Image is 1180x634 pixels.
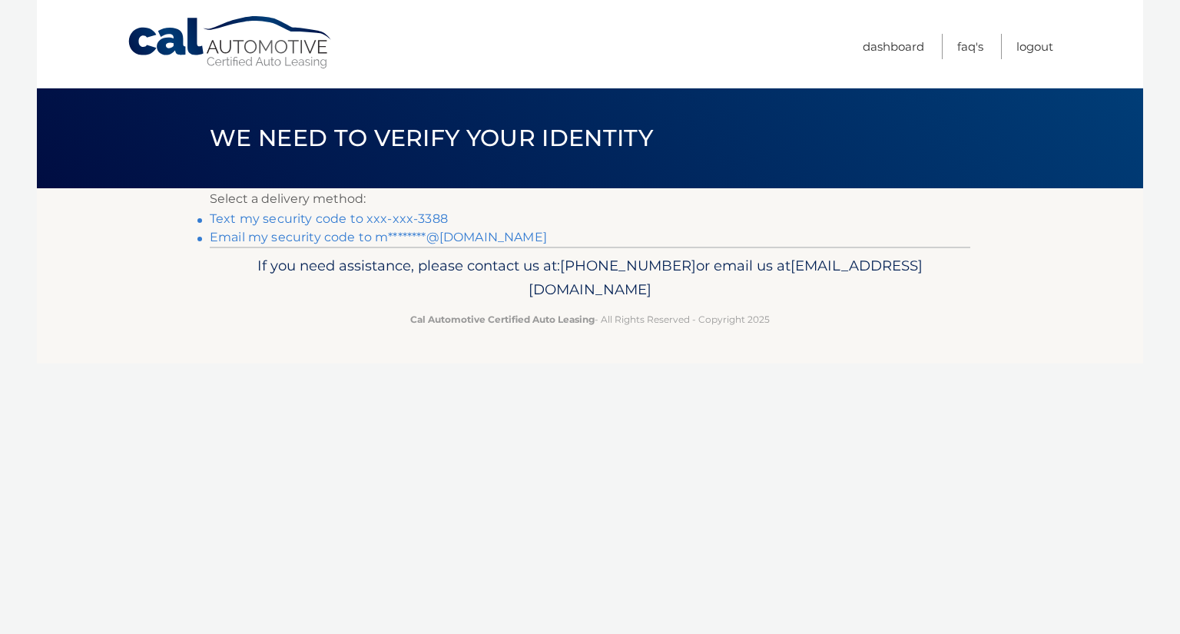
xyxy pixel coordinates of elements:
[1016,34,1053,59] a: Logout
[957,34,983,59] a: FAQ's
[560,257,696,274] span: [PHONE_NUMBER]
[210,230,547,244] a: Email my security code to m********@[DOMAIN_NAME]
[220,254,960,303] p: If you need assistance, please contact us at: or email us at
[220,311,960,327] p: - All Rights Reserved - Copyright 2025
[210,211,448,226] a: Text my security code to xxx-xxx-3388
[210,188,970,210] p: Select a delivery method:
[863,34,924,59] a: Dashboard
[127,15,334,70] a: Cal Automotive
[410,314,595,325] strong: Cal Automotive Certified Auto Leasing
[210,124,653,152] span: We need to verify your identity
